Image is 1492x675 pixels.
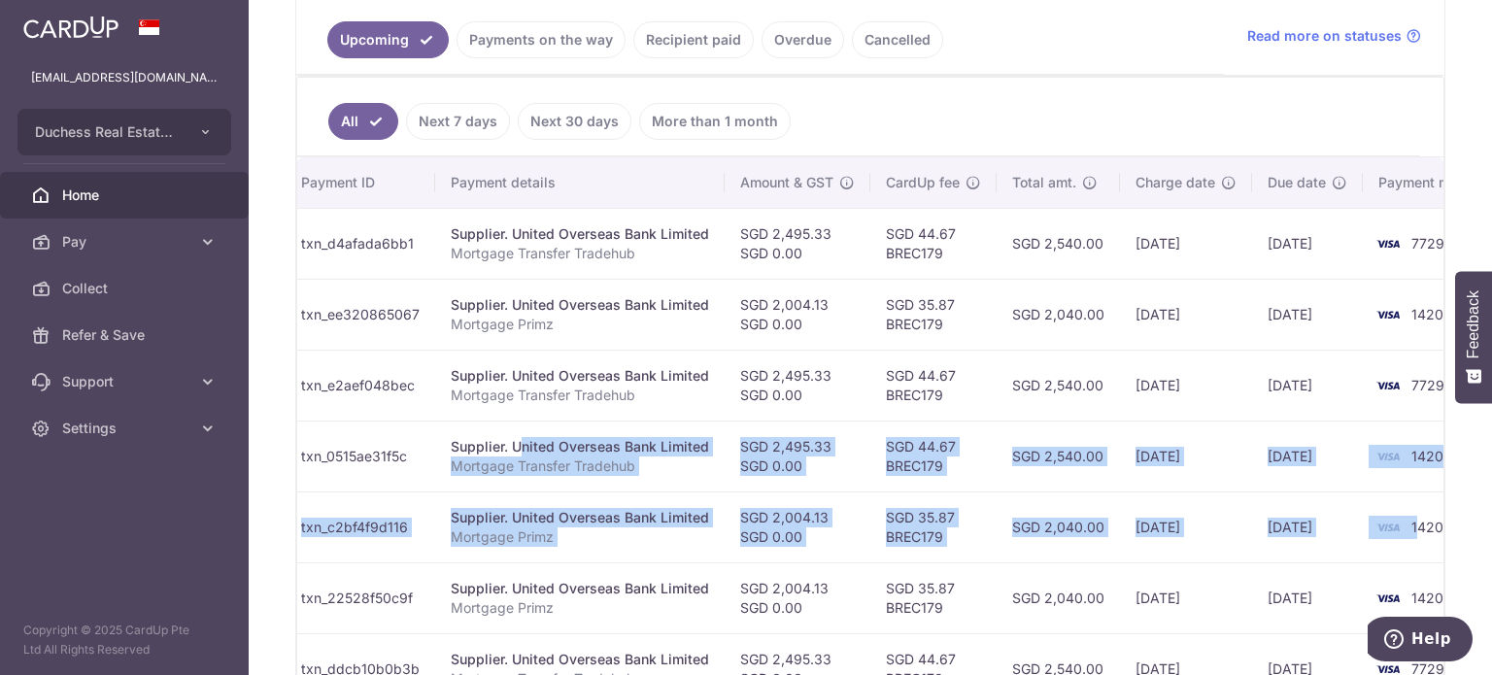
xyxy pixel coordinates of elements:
[1368,617,1473,665] iframe: Opens a widget where you can find more information
[1411,519,1443,535] span: 1420
[17,109,231,155] button: Duchess Real Estate Investment Pte Ltd
[457,21,626,58] a: Payments on the way
[1411,377,1444,393] span: 7729
[639,103,791,140] a: More than 1 month
[633,21,754,58] a: Recipient paid
[435,157,725,208] th: Payment details
[1252,491,1363,562] td: [DATE]
[286,491,435,562] td: txn_c2bf4f9d116
[725,491,870,562] td: SGD 2,004.13 SGD 0.00
[1252,350,1363,421] td: [DATE]
[1120,421,1252,491] td: [DATE]
[35,122,179,142] span: Duchess Real Estate Investment Pte Ltd
[451,456,709,476] p: Mortgage Transfer Tradehub
[1369,303,1407,326] img: Bank Card
[62,419,190,438] span: Settings
[1411,306,1443,322] span: 1420
[1369,232,1407,255] img: Bank Card
[451,508,709,527] div: Supplier. United Overseas Bank Limited
[62,325,190,345] span: Refer & Save
[62,232,190,252] span: Pay
[1120,491,1252,562] td: [DATE]
[286,157,435,208] th: Payment ID
[725,279,870,350] td: SGD 2,004.13 SGD 0.00
[1252,208,1363,279] td: [DATE]
[451,295,709,315] div: Supplier. United Overseas Bank Limited
[997,562,1120,633] td: SGD 2,040.00
[725,421,870,491] td: SGD 2,495.33 SGD 0.00
[406,103,510,140] a: Next 7 days
[1252,562,1363,633] td: [DATE]
[1252,421,1363,491] td: [DATE]
[886,173,960,192] span: CardUp fee
[1369,516,1407,539] img: Bank Card
[451,315,709,334] p: Mortgage Primz
[1369,587,1407,610] img: Bank Card
[725,562,870,633] td: SGD 2,004.13 SGD 0.00
[740,173,833,192] span: Amount & GST
[286,279,435,350] td: txn_ee320865067
[870,208,997,279] td: SGD 44.67 BREC179
[451,366,709,386] div: Supplier. United Overseas Bank Limited
[451,437,709,456] div: Supplier. United Overseas Bank Limited
[327,21,449,58] a: Upcoming
[870,562,997,633] td: SGD 35.87 BREC179
[451,244,709,263] p: Mortgage Transfer Tradehub
[725,350,870,421] td: SGD 2,495.33 SGD 0.00
[997,279,1120,350] td: SGD 2,040.00
[1252,279,1363,350] td: [DATE]
[997,491,1120,562] td: SGD 2,040.00
[1455,271,1492,403] button: Feedback - Show survey
[328,103,398,140] a: All
[997,350,1120,421] td: SGD 2,540.00
[31,68,218,87] p: [EMAIL_ADDRESS][DOMAIN_NAME]
[1120,562,1252,633] td: [DATE]
[451,650,709,669] div: Supplier. United Overseas Bank Limited
[1465,290,1482,358] span: Feedback
[1136,173,1215,192] span: Charge date
[286,421,435,491] td: txn_0515ae31f5c
[518,103,631,140] a: Next 30 days
[62,372,190,391] span: Support
[1411,235,1444,252] span: 7729
[1411,448,1443,464] span: 1420
[725,208,870,279] td: SGD 2,495.33 SGD 0.00
[1369,374,1407,397] img: Bank Card
[1369,445,1407,468] img: Bank Card
[1268,173,1326,192] span: Due date
[1247,26,1421,46] a: Read more on statuses
[451,386,709,405] p: Mortgage Transfer Tradehub
[286,208,435,279] td: txn_d4afada6bb1
[23,16,119,39] img: CardUp
[451,598,709,618] p: Mortgage Primz
[1411,590,1443,606] span: 1420
[997,421,1120,491] td: SGD 2,540.00
[451,527,709,547] p: Mortgage Primz
[1120,279,1252,350] td: [DATE]
[451,224,709,244] div: Supplier. United Overseas Bank Limited
[1120,208,1252,279] td: [DATE]
[870,350,997,421] td: SGD 44.67 BREC179
[286,562,435,633] td: txn_22528f50c9f
[1120,350,1252,421] td: [DATE]
[870,279,997,350] td: SGD 35.87 BREC179
[286,350,435,421] td: txn_e2aef048bec
[1012,173,1076,192] span: Total amt.
[852,21,943,58] a: Cancelled
[762,21,844,58] a: Overdue
[62,279,190,298] span: Collect
[997,208,1120,279] td: SGD 2,540.00
[451,579,709,598] div: Supplier. United Overseas Bank Limited
[870,421,997,491] td: SGD 44.67 BREC179
[1247,26,1402,46] span: Read more on statuses
[870,491,997,562] td: SGD 35.87 BREC179
[62,186,190,205] span: Home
